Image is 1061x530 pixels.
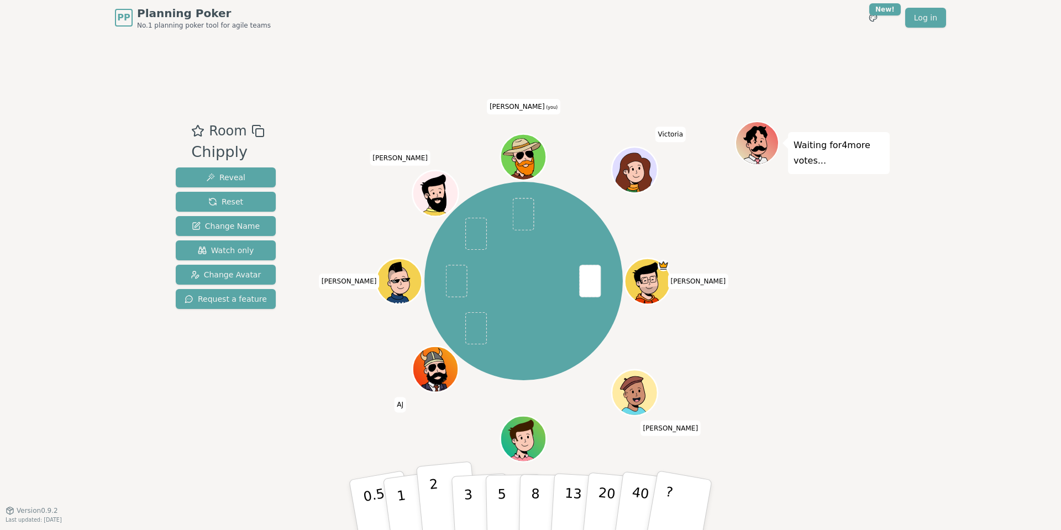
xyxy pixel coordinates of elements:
span: Change Avatar [191,269,261,280]
span: No.1 planning poker tool for agile teams [137,21,271,30]
div: New! [869,3,901,15]
span: Change Name [192,221,260,232]
span: Click to change your name [640,421,701,436]
span: Watch only [198,245,254,256]
span: Last updated: [DATE] [6,517,62,523]
span: (you) [545,105,558,110]
button: Reset [176,192,276,212]
span: Click to change your name [487,99,560,114]
span: Reveal [206,172,245,183]
button: Change Avatar [176,265,276,285]
span: PP [117,11,130,24]
button: Watch only [176,240,276,260]
span: Click to change your name [655,127,686,142]
span: Planning Poker [137,6,271,21]
a: Log in [905,8,946,28]
span: Click to change your name [394,397,406,412]
button: Add as favourite [191,121,204,141]
div: Chipply [191,141,264,164]
span: Click to change your name [668,274,729,289]
button: Reveal [176,167,276,187]
span: Version 0.9.2 [17,506,58,515]
span: Room [209,121,246,141]
span: Matthew is the host [658,260,670,271]
button: Change Name [176,216,276,236]
button: Request a feature [176,289,276,309]
span: Click to change your name [370,150,430,166]
p: Waiting for 4 more votes... [794,138,884,169]
a: PPPlanning PokerNo.1 planning poker tool for agile teams [115,6,271,30]
span: Request a feature [185,293,267,305]
button: New! [863,8,883,28]
button: Click to change your avatar [502,135,545,179]
button: Version0.9.2 [6,506,58,515]
span: Click to change your name [319,274,380,289]
span: Reset [208,196,243,207]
